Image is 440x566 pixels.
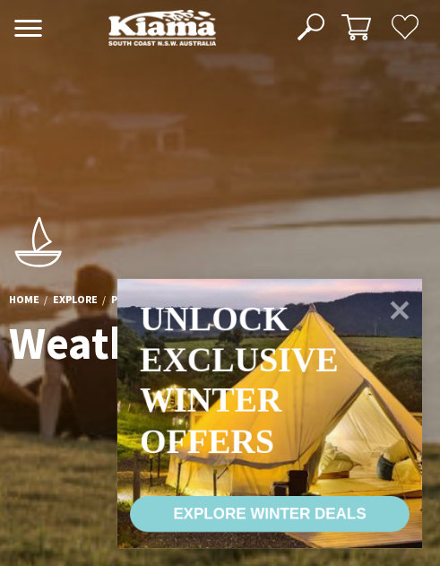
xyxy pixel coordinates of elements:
a: Explore [53,292,98,307]
a: EXPLORE WINTER DEALS [130,496,410,532]
a: Home [9,292,39,307]
a: Plan [111,292,136,307]
img: Kiama Logo [108,9,216,46]
h1: Weather [9,318,431,368]
div: Unlock exclusive winter offers [140,299,338,462]
div: EXPLORE WINTER DEALS [173,496,366,532]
